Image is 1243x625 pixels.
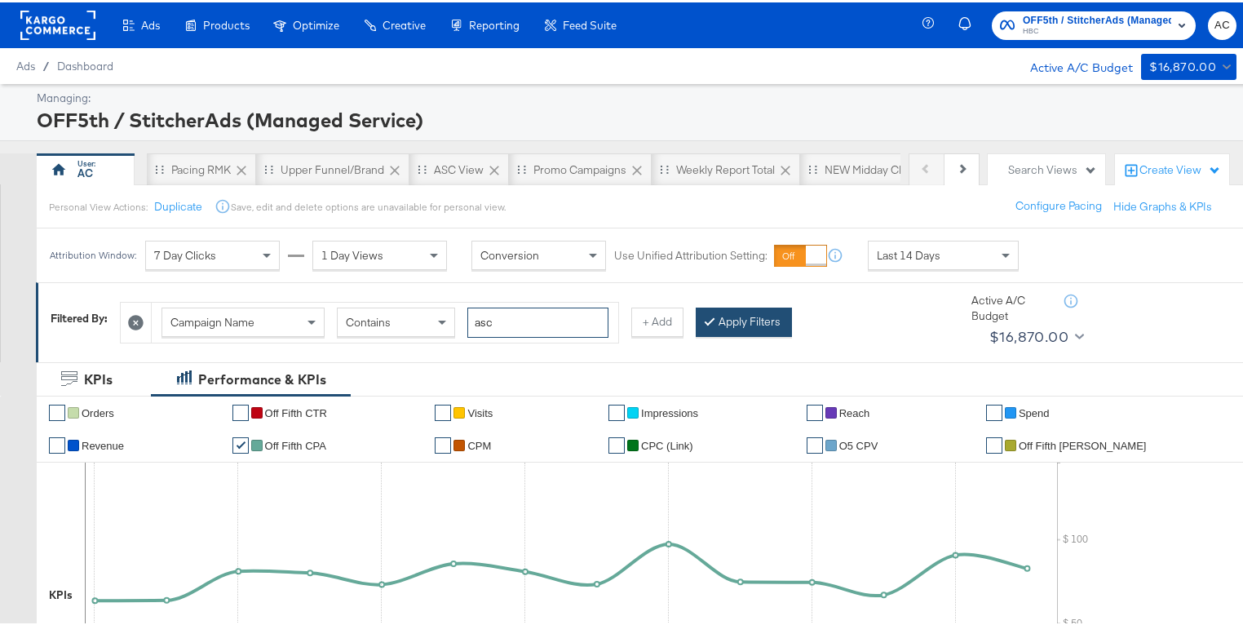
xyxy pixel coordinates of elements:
[1019,405,1050,417] span: Spend
[171,160,231,175] div: Pacing RMK
[203,16,250,29] span: Products
[696,305,792,335] button: Apply Filters
[992,9,1196,38] button: OFF5th / StitcherAds (Managed Service)HBC
[807,435,823,451] a: ✔
[563,16,617,29] span: Feed Suite
[839,437,878,450] span: O5 CPV
[321,246,383,260] span: 1 Day Views
[434,160,484,175] div: ASC View
[533,160,626,175] div: Promo Campaigns
[1113,197,1212,212] button: Hide Graphs & KPIs
[877,246,940,260] span: Last 14 Days
[1214,14,1230,33] span: AC
[825,160,936,175] div: NEW Midday Check In
[807,402,823,419] a: ✔
[660,162,669,171] div: Drag to reorder tab
[154,197,202,212] button: Duplicate
[1149,55,1216,75] div: $16,870.00
[467,437,491,450] span: CPM
[676,160,775,175] div: Weekly Report Total
[1023,23,1171,36] span: HBC
[49,198,148,211] div: Personal View Actions:
[49,247,137,259] div: Attribution Window:
[1004,189,1113,219] button: Configure Pacing
[154,246,216,260] span: 7 Day Clicks
[155,162,164,171] div: Drag to reorder tab
[1013,51,1133,76] div: Active A/C Budget
[77,163,93,179] div: AC
[435,435,451,451] a: ✔
[971,290,1061,321] div: Active A/C Budget
[641,405,698,417] span: Impressions
[1019,437,1147,450] span: Off Fifth [PERSON_NAME]
[37,104,1232,131] div: OFF5th / StitcherAds (Managed Service)
[641,437,693,450] span: CPC (Link)
[467,305,608,335] input: Enter a search term
[281,160,384,175] div: Upper Funnel/Brand
[346,312,391,327] span: Contains
[82,437,124,450] span: Revenue
[141,16,160,29] span: Ads
[986,435,1002,451] a: ✔
[198,368,326,387] div: Performance & KPIs
[1139,160,1221,176] div: Create View
[839,405,870,417] span: Reach
[49,435,65,451] a: ✔
[608,402,625,419] a: ✔
[170,312,254,327] span: Campaign Name
[467,405,493,417] span: Visits
[293,16,339,29] span: Optimize
[480,246,539,260] span: Conversion
[37,88,1232,104] div: Managing:
[517,162,526,171] div: Drag to reorder tab
[35,57,57,70] span: /
[631,305,683,335] button: + Add
[608,435,625,451] a: ✔
[1208,9,1236,38] button: AC
[84,368,113,387] div: KPIs
[435,402,451,419] a: ✔
[983,321,1087,348] button: $16,870.00
[614,246,767,261] label: Use Unified Attribution Setting:
[49,402,65,419] a: ✔
[49,585,73,601] div: KPIs
[232,402,249,419] a: ✔
[57,57,113,70] a: Dashboard
[1023,10,1171,27] span: OFF5th / StitcherAds (Managed Service)
[986,402,1002,419] a: ✔
[51,308,108,324] div: Filtered By:
[469,16,520,29] span: Reporting
[231,198,506,211] div: Save, edit and delete options are unavailable for personal view.
[989,322,1068,347] div: $16,870.00
[232,435,249,451] a: ✔
[265,405,327,417] span: Off Fifth CTR
[264,162,273,171] div: Drag to reorder tab
[1008,160,1097,175] div: Search Views
[82,405,114,417] span: Orders
[383,16,426,29] span: Creative
[265,437,326,450] span: off fifth CPA
[16,57,35,70] span: Ads
[808,162,817,171] div: Drag to reorder tab
[1141,51,1236,78] button: $16,870.00
[418,162,427,171] div: Drag to reorder tab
